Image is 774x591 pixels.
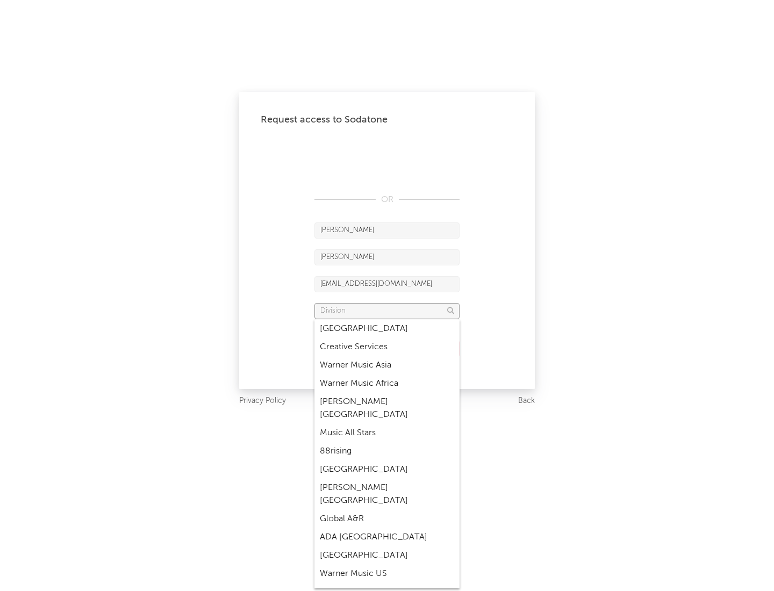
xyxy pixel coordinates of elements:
[518,394,535,408] a: Back
[314,356,460,374] div: Warner Music Asia
[314,320,460,338] div: [GEOGRAPHIC_DATA]
[314,249,460,265] input: Last Name
[314,338,460,356] div: Creative Services
[314,193,460,206] div: OR
[261,113,513,126] div: Request access to Sodatone
[314,479,460,510] div: [PERSON_NAME] [GEOGRAPHIC_DATA]
[314,222,460,239] input: First Name
[314,442,460,460] div: 88rising
[314,374,460,393] div: Warner Music Africa
[314,303,460,319] input: Division
[314,276,460,292] input: Email
[314,393,460,424] div: [PERSON_NAME] [GEOGRAPHIC_DATA]
[314,460,460,479] div: [GEOGRAPHIC_DATA]
[314,528,460,546] div: ADA [GEOGRAPHIC_DATA]
[314,565,460,583] div: Warner Music US
[314,424,460,442] div: Music All Stars
[314,510,460,528] div: Global A&R
[314,546,460,565] div: [GEOGRAPHIC_DATA]
[239,394,286,408] a: Privacy Policy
